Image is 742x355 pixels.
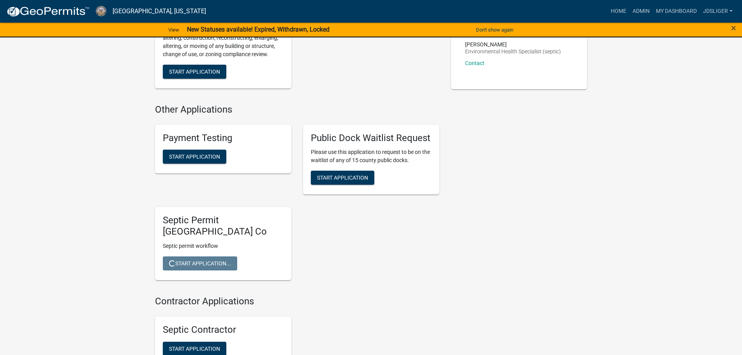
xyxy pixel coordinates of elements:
button: Close [731,23,736,33]
p: Apply for a Zoning Permit for any grading, altering, construction, reconstructing, enlarging, alt... [163,26,284,58]
h5: Septic Permit [GEOGRAPHIC_DATA] Co [163,215,284,237]
span: Start Application [317,175,368,181]
p: Please use this application to request to be on the waitlist of any of 15 county public docks. [311,148,432,164]
span: Start Application [169,154,220,160]
a: View [165,23,182,36]
button: Start Application [163,150,226,164]
strong: New Statuses available! Expired, Withdrawn, Locked [187,26,330,33]
p: Septic permit workflow [163,242,284,250]
a: My Dashboard [653,4,700,19]
span: Start Application... [169,260,231,267]
button: Start Application [311,171,374,185]
a: [GEOGRAPHIC_DATA], [US_STATE] [113,5,206,18]
span: Start Application [169,68,220,74]
button: Don't show again [473,23,516,36]
p: [PERSON_NAME] [465,42,561,47]
span: Start Application [169,345,220,351]
h4: Other Applications [155,104,439,115]
p: Environmental Health Specialist (septic) [465,49,561,54]
a: Home [608,4,629,19]
img: Cerro Gordo County, Iowa [96,6,106,16]
button: Start Application [163,65,226,79]
a: Admin [629,4,653,19]
h5: Septic Contractor [163,324,284,336]
h5: Public Dock Waitlist Request [311,132,432,144]
button: Start Application... [163,256,237,270]
h5: Payment Testing [163,132,284,144]
wm-workflow-list-section: Other Applications [155,104,439,286]
span: × [731,23,736,34]
a: Contact [465,60,485,66]
a: JDSliger [700,4,736,19]
h4: Contractor Applications [155,296,439,307]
